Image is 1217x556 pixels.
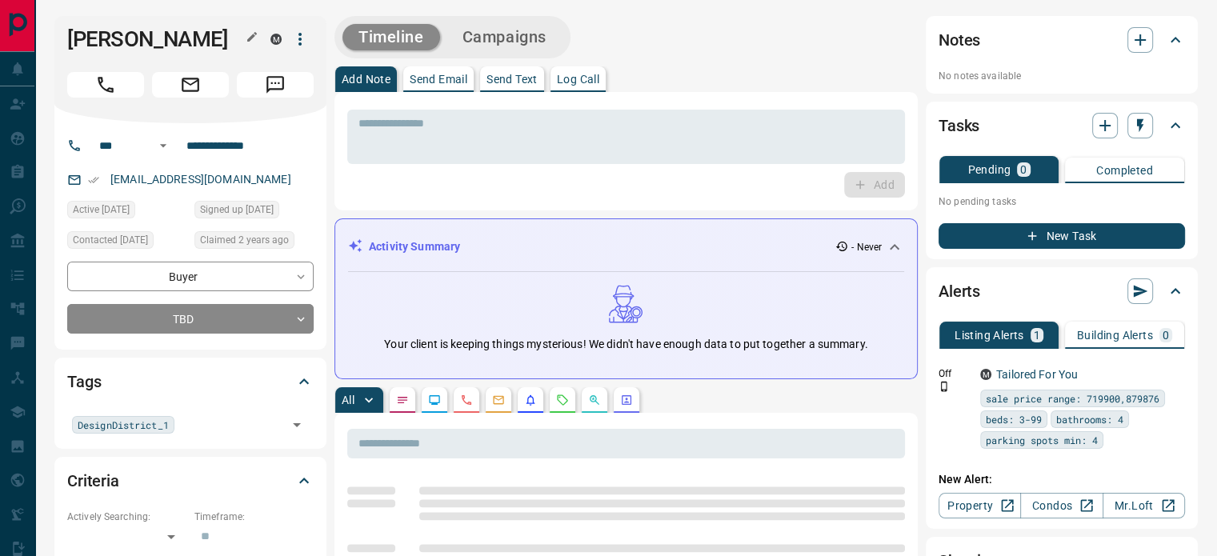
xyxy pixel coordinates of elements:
[492,394,505,406] svg: Emails
[1103,493,1185,518] a: Mr.Loft
[67,231,186,254] div: Mon Sep 19 2022
[270,34,282,45] div: mrloft.ca
[67,468,119,494] h2: Criteria
[986,432,1098,448] span: parking spots min: 4
[1034,330,1040,341] p: 1
[939,106,1185,145] div: Tasks
[110,173,291,186] a: [EMAIL_ADDRESS][DOMAIN_NAME]
[967,164,1011,175] p: Pending
[939,21,1185,59] div: Notes
[342,394,354,406] p: All
[939,381,950,392] svg: Push Notification Only
[237,72,314,98] span: Message
[486,74,538,85] p: Send Text
[1020,164,1027,175] p: 0
[67,201,186,223] div: Sun Sep 18 2022
[556,394,569,406] svg: Requests
[620,394,633,406] svg: Agent Actions
[194,510,314,524] p: Timeframe:
[67,369,101,394] h2: Tags
[1077,330,1153,341] p: Building Alerts
[200,232,289,248] span: Claimed 2 years ago
[67,462,314,500] div: Criteria
[939,471,1185,488] p: New Alert:
[588,394,601,406] svg: Opportunities
[557,74,599,85] p: Log Call
[939,69,1185,83] p: No notes available
[996,368,1078,381] a: Tailored For You
[73,202,130,218] span: Active [DATE]
[286,414,308,436] button: Open
[1163,330,1169,341] p: 0
[986,390,1159,406] span: sale price range: 719900,879876
[955,330,1024,341] p: Listing Alerts
[67,362,314,401] div: Tags
[342,24,440,50] button: Timeline
[1056,411,1123,427] span: bathrooms: 4
[939,278,980,304] h2: Alerts
[939,272,1185,310] div: Alerts
[67,262,314,291] div: Buyer
[67,72,144,98] span: Call
[200,202,274,218] span: Signed up [DATE]
[460,394,473,406] svg: Calls
[369,238,460,255] p: Activity Summary
[939,366,971,381] p: Off
[152,72,229,98] span: Email
[1096,165,1153,176] p: Completed
[396,394,409,406] svg: Notes
[67,304,314,334] div: TBD
[194,231,314,254] div: Mon Sep 19 2022
[342,74,390,85] p: Add Note
[194,201,314,223] div: Sun Sep 18 2022
[73,232,148,248] span: Contacted [DATE]
[384,336,867,353] p: Your client is keeping things mysterious! We didn't have enough data to put together a summary.
[428,394,441,406] svg: Lead Browsing Activity
[939,27,980,53] h2: Notes
[348,232,904,262] div: Activity Summary- Never
[939,223,1185,249] button: New Task
[851,240,882,254] p: - Never
[446,24,562,50] button: Campaigns
[986,411,1042,427] span: beds: 3-99
[154,136,173,155] button: Open
[524,394,537,406] svg: Listing Alerts
[78,417,169,433] span: DesignDistrict_1
[939,190,1185,214] p: No pending tasks
[980,369,991,380] div: mrloft.ca
[939,493,1021,518] a: Property
[939,113,979,138] h2: Tasks
[67,26,246,52] h1: [PERSON_NAME]
[67,510,186,524] p: Actively Searching:
[410,74,467,85] p: Send Email
[88,174,99,186] svg: Email Verified
[1020,493,1103,518] a: Condos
